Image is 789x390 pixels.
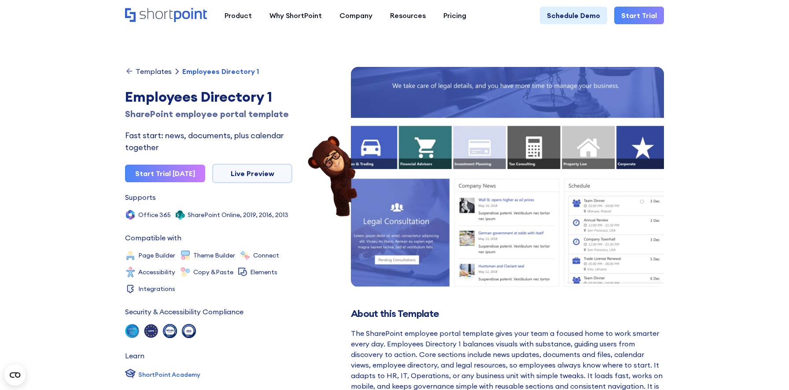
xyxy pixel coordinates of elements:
[614,7,664,24] a: Start Trial
[125,107,292,121] div: SharePoint employee portal template
[216,7,261,24] a: Product
[182,68,259,75] div: Employees Directory 1
[253,252,279,258] div: Connect
[390,10,426,21] div: Resources
[435,7,475,24] a: Pricing
[125,368,200,381] a: ShortPoint Academy
[193,252,235,258] div: Theme Builder
[250,269,277,275] div: Elements
[125,8,207,23] a: Home
[4,364,26,386] button: Open CMP widget
[188,212,288,218] div: SharePoint Online, 2019, 2016, 2013
[381,7,435,24] a: Resources
[339,10,372,21] div: Company
[125,352,144,359] div: Learn
[136,68,172,75] div: Templates
[443,10,466,21] div: Pricing
[138,286,175,292] div: Integrations
[540,7,607,24] a: Schedule Demo
[331,7,381,24] a: Company
[138,269,175,275] div: Accessibility
[193,269,233,275] div: Copy &Paste
[125,324,139,338] img: soc 2
[125,194,156,201] div: Supports
[125,67,172,76] a: Templates
[212,164,292,183] a: Live Preview
[125,129,292,153] div: Fast start: news, documents, plus calendar together
[125,165,205,182] a: Start Trial [DATE]
[138,370,200,379] div: ShortPoint Academy
[351,308,664,319] h2: About this Template
[125,308,243,315] div: Security & Accessibility Compliance
[225,10,252,21] div: Product
[138,212,171,218] div: Office 365
[125,234,181,241] div: Compatible with
[125,86,292,107] div: Employees Directory 1
[261,7,331,24] a: Why ShortPoint
[630,288,789,390] iframe: Chat Widget
[138,252,175,258] div: Page Builder
[269,10,322,21] div: Why ShortPoint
